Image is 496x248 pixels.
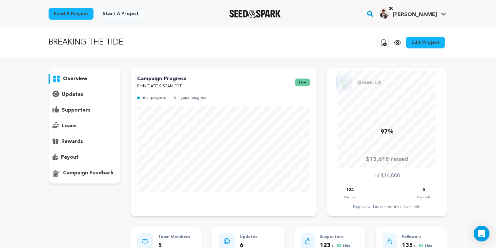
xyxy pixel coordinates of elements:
[380,8,390,19] img: 8e7a4971ea222b99.jpg
[62,122,76,130] p: loans
[378,7,447,19] a: Katrin Y.'s Profile
[137,83,186,90] p: Ends [DATE] 9:53AM PDT
[63,169,114,177] p: campaign feedback
[49,74,120,84] button: overview
[406,37,445,48] a: Edit Project
[423,186,425,194] p: 0
[61,138,83,146] p: rewards
[334,204,441,210] div: Page view data is currently unavailable.
[375,172,400,180] p: of $14,000
[49,89,120,100] button: updates
[179,94,206,102] p: Typical progress
[137,75,186,83] p: Campaign Progress
[346,186,353,194] p: 124
[417,194,430,201] p: Days Left
[49,105,120,115] button: supporters
[61,153,79,161] p: payout
[295,79,310,86] span: live
[97,8,144,20] a: Start a project
[381,127,394,137] p: 97%
[142,94,166,102] p: Your progress
[158,233,190,241] p: Team Members
[334,244,342,248] span: +53
[49,152,120,163] button: payout
[62,91,83,98] p: updates
[378,7,447,21] span: Katrin Y.'s Profile
[380,8,437,19] div: Katrin Y.'s Profile
[240,233,258,241] p: Updates
[402,233,441,241] p: Followers
[49,121,120,131] button: loans
[49,168,120,178] button: campaign feedback
[62,106,91,114] p: supporters
[49,136,120,147] button: rewards
[229,10,281,18] img: Seed&Spark Logo Dark Mode
[474,226,489,241] div: Open Intercom Messenger
[229,10,281,18] a: Seed&Spark Homepage
[344,194,356,201] p: Pledges
[393,12,437,17] span: [PERSON_NAME]
[49,8,93,20] a: Fund a project
[49,37,123,48] p: BREAKING THE TIDE
[320,233,359,241] p: Supporters
[416,244,424,248] span: +54
[386,6,396,12] span: 20
[63,75,87,83] p: overview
